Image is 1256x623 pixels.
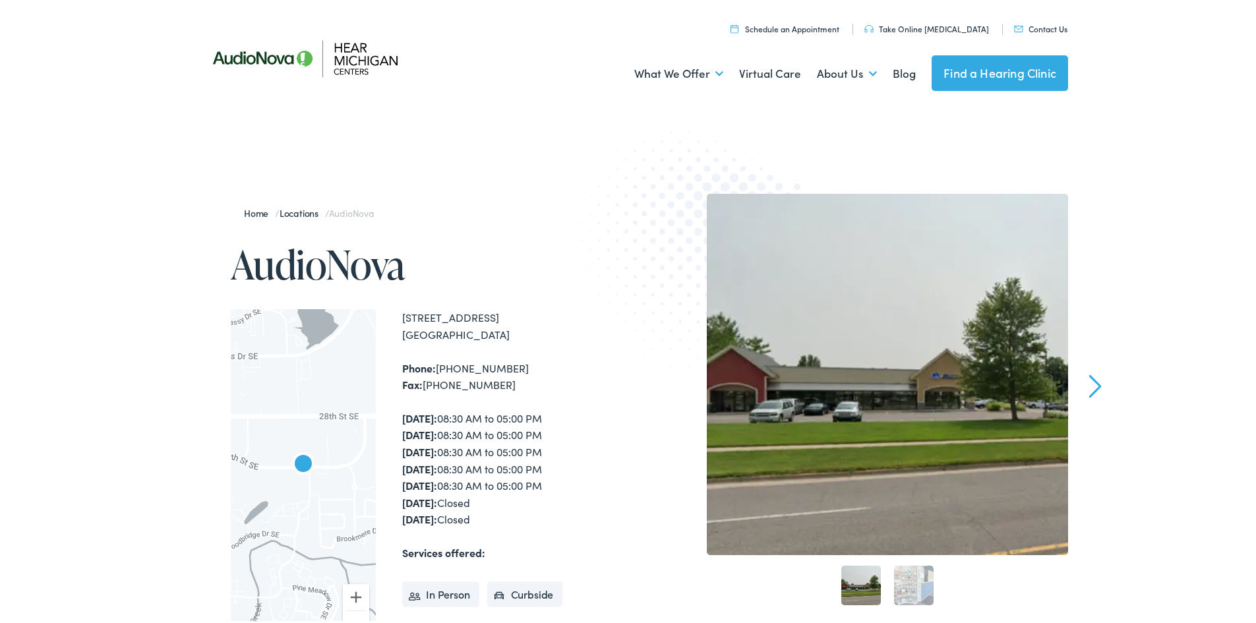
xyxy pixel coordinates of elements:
a: Take Online [MEDICAL_DATA] [864,20,989,32]
div: [STREET_ADDRESS] [GEOGRAPHIC_DATA] [402,307,633,340]
strong: [DATE]: [402,442,437,456]
strong: [DATE]: [402,509,437,523]
a: 1 [841,563,881,603]
a: Schedule an Appointment [731,20,839,32]
div: [PHONE_NUMBER] [PHONE_NUMBER] [402,357,633,391]
div: AudioNova [282,442,324,484]
strong: [DATE]: [402,475,437,490]
img: utility icon [864,22,874,30]
strong: [DATE]: [402,459,437,473]
strong: [DATE]: [402,425,437,439]
h1: AudioNova [231,240,633,283]
a: Next [1089,372,1102,396]
strong: Fax: [402,374,423,389]
li: In Person [402,579,479,605]
a: Virtual Care [739,47,801,96]
li: Curbside [487,579,563,605]
span: / / [244,204,374,217]
a: Find a Hearing Clinic [932,53,1068,88]
a: Blog [893,47,916,96]
a: Contact Us [1014,20,1067,32]
a: What We Offer [634,47,723,96]
img: utility icon [731,22,738,30]
a: Home [244,204,275,217]
a: Locations [280,204,325,217]
a: 2 [894,563,934,603]
a: About Us [817,47,877,96]
strong: Services offered: [402,543,485,557]
strong: Phone: [402,358,436,372]
strong: [DATE]: [402,492,437,507]
div: 08:30 AM to 05:00 PM 08:30 AM to 05:00 PM 08:30 AM to 05:00 PM 08:30 AM to 05:00 PM 08:30 AM to 0... [402,407,633,525]
button: Zoom in [343,581,369,608]
strong: [DATE]: [402,408,437,423]
img: utility icon [1014,23,1023,30]
span: AudioNova [329,204,374,217]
